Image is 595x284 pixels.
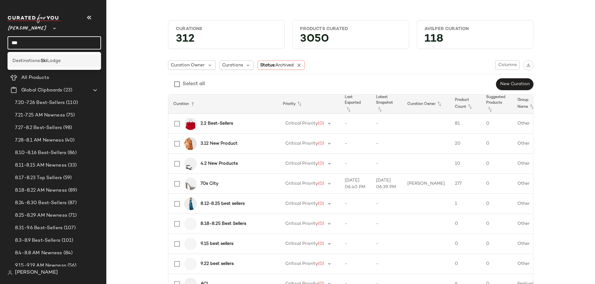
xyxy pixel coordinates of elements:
span: Curations [222,62,243,69]
b: 9.15 best sellers [201,240,233,247]
span: 8.4-8.8 AM Newness [15,250,62,257]
span: (87) [67,199,77,207]
td: - [371,234,402,254]
span: (0) [318,141,324,146]
td: [PERSON_NAME] [402,174,450,194]
span: 7.28-8.1 AM Newness [15,137,64,144]
td: 0 [481,194,512,214]
span: (23) [62,87,72,94]
span: 7.27-8.2 Best-Sellers [15,124,62,132]
img: STEVEMADDEN_APPAREL_BO208446_BLUE_0026.jpg [184,198,197,210]
b: 3.12 New Product [201,140,237,147]
td: - [340,194,371,214]
td: 0 [481,234,512,254]
td: Other [512,254,544,274]
td: 20 [450,134,481,154]
th: Suggested Products [481,95,512,114]
td: 0 [481,174,512,194]
span: (40) [64,137,75,144]
span: (71) [67,212,77,219]
span: Critical Priority [285,141,318,146]
span: [PERSON_NAME] [15,269,58,276]
span: 8.24-8.30 Best-Sellers [15,199,67,207]
td: Other [512,214,544,234]
button: New Curation [496,78,533,90]
td: 0 [450,214,481,234]
img: svg%3e [526,63,531,67]
img: STEVEMADDEN_SHOES_SOIREE_RHINESTONES.jpg [184,178,197,190]
div: 312 [171,34,282,46]
img: STEVEMADDEN_SHOES_ASHLYNN_BLACK-LEATHER.jpg [184,157,197,170]
span: 8.17-8.23 Top Sellers [15,174,62,182]
span: Critical Priority [285,241,318,246]
span: 8.10-8.16 Best-Sellers [15,149,66,157]
span: (86) [66,149,77,157]
th: Priority [278,95,340,114]
span: Status: [260,62,294,69]
span: 8.18-8.22 AM Newness [15,187,67,194]
span: Lodge [47,58,61,64]
th: Curation Owner [402,95,450,114]
td: 10 [450,154,481,174]
td: - [371,194,402,214]
span: Global Clipboards [21,87,62,94]
div: Curations [176,26,277,32]
img: STEVEMADDEN_APPAREL_BO102329_CARAMEL_01.jpg [184,137,197,150]
button: Columns [495,60,520,70]
b: 4.2 New Products [201,160,238,167]
b: 70s City [201,180,218,187]
td: - [340,154,371,174]
th: Product Count [450,95,481,114]
span: New Curation [500,82,530,87]
th: Curation [168,95,278,114]
td: 1 [450,194,481,214]
span: (0) [318,161,324,166]
td: Other [512,194,544,214]
td: 0 [481,134,512,154]
b: 8.18-8.25 Best Sellers [201,220,246,227]
td: Other [512,114,544,134]
span: Destinations: [13,58,41,64]
div: Avg.per Curation [425,26,526,32]
td: 0 [481,254,512,274]
td: - [340,254,371,274]
span: Columns [498,63,517,68]
td: 0 [450,254,481,274]
span: (89) [67,187,77,194]
td: [DATE] 06:40 PM [340,174,371,194]
span: 8.3-8.9 Best-Sellers [15,237,60,244]
span: (75) [65,112,75,119]
span: (101) [60,237,74,244]
th: Group Name [512,95,544,114]
span: Critical Priority [285,201,318,206]
span: (0) [318,121,324,126]
div: Select all [183,80,205,88]
td: - [371,214,402,234]
td: 0 [481,214,512,234]
span: (84) [62,250,73,257]
td: 0 [481,114,512,134]
span: Archived [275,63,294,68]
span: (98) [62,124,72,132]
th: Latest Snapshot [371,95,402,114]
td: Other [512,234,544,254]
td: Other [512,174,544,194]
div: 3050 [295,34,406,46]
td: Other [512,134,544,154]
span: Critical Priority [285,121,318,126]
b: 8.12-8.25 best sellers [201,200,245,207]
span: Critical Priority [285,221,318,226]
td: - [371,134,402,154]
td: - [340,114,371,134]
b: 2.2 Best-Sellers [201,120,233,127]
td: Other [512,154,544,174]
span: All Products [21,74,49,81]
span: (0) [318,181,324,186]
span: 8.11-8.15 AM Newness [15,162,67,169]
td: - [371,254,402,274]
b: Ski [41,58,47,64]
div: Products Curated [300,26,401,32]
span: (59) [62,174,72,182]
span: Critical Priority [285,261,318,266]
span: 8.25-8.29 AM Newness [15,212,67,219]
